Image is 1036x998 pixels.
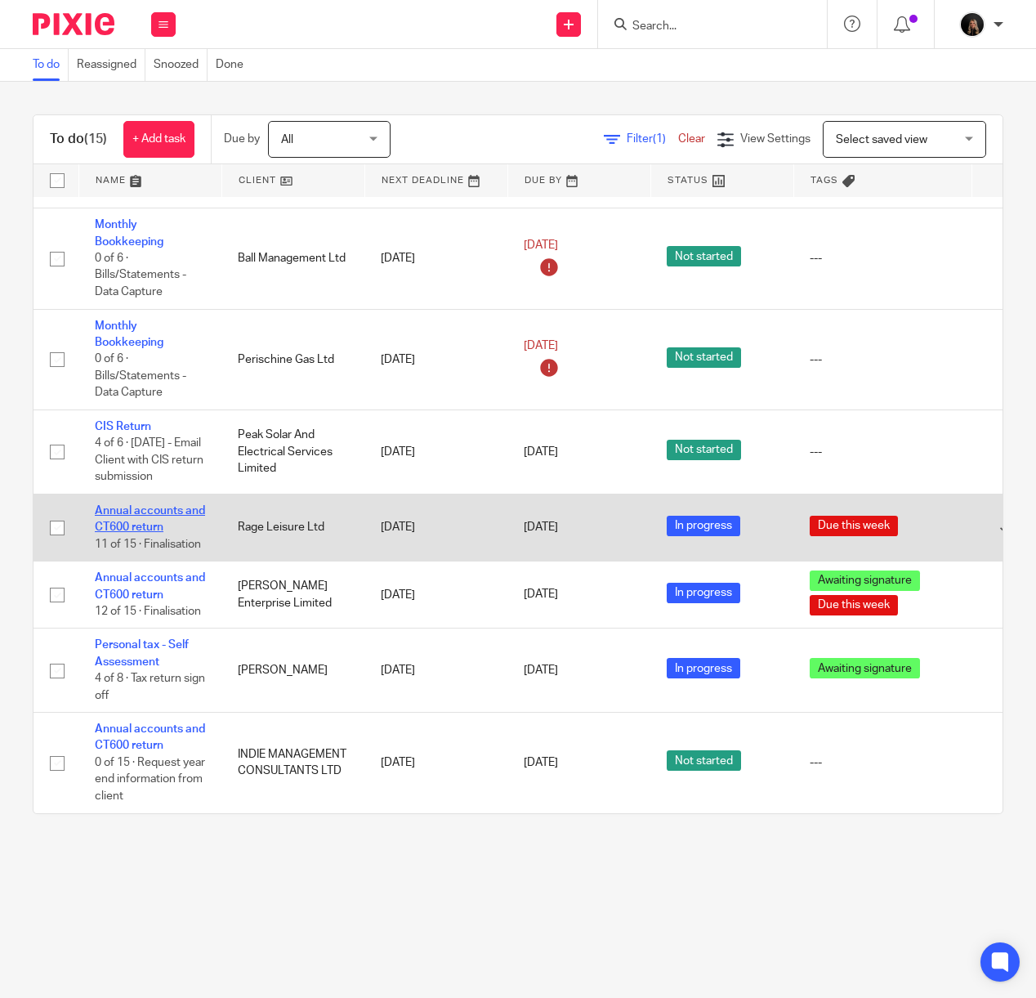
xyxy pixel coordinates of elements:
[221,409,364,494] td: Peak Solar And Electrical Services Limited
[524,665,558,676] span: [DATE]
[524,522,558,534] span: [DATE]
[667,347,741,368] span: Not started
[33,13,114,35] img: Pixie
[95,639,189,667] a: Personal tax - Self Assessment
[224,131,260,147] p: Due by
[95,505,205,533] a: Annual accounts and CT600 return
[95,421,151,432] a: CIS Return
[95,539,201,550] span: 11 of 15 · Finalisation
[364,309,507,409] td: [DATE]
[95,320,163,348] a: Monthly Bookkeeping
[364,208,507,309] td: [DATE]
[631,20,778,34] input: Search
[95,723,205,751] a: Annual accounts and CT600 return
[524,589,558,601] span: [DATE]
[221,309,364,409] td: Perischine Gas Ltd
[364,713,507,813] td: [DATE]
[810,176,838,185] span: Tags
[95,219,163,247] a: Monthly Bookkeeping
[627,133,678,145] span: Filter
[95,438,203,483] span: 4 of 6 · [DATE] - Email Client with CIS return submission
[524,757,558,768] span: [DATE]
[221,629,364,713] td: [PERSON_NAME]
[33,49,69,81] a: To do
[810,754,955,771] div: ---
[810,250,955,266] div: ---
[95,353,186,398] span: 0 of 6 · Bills/Statements - Data Capture
[667,750,741,771] span: Not started
[221,713,364,813] td: INDIE MANAGEMENT CONSULTANTS LTD
[364,494,507,561] td: [DATE]
[667,583,740,603] span: In progress
[364,562,507,629] td: [DATE]
[836,134,927,145] span: Select saved view
[364,409,507,494] td: [DATE]
[653,133,666,145] span: (1)
[95,606,201,617] span: 12 of 15 · Finalisation
[810,595,898,615] span: Due this week
[216,49,252,81] a: Done
[810,444,955,460] div: ---
[123,121,194,158] a: + Add task
[154,49,208,81] a: Snoozed
[95,673,205,701] span: 4 of 8 · Tax return sign off
[524,341,558,352] span: [DATE]
[50,131,107,148] h1: To do
[84,132,107,145] span: (15)
[364,629,507,713] td: [DATE]
[95,572,205,600] a: Annual accounts and CT600 return
[810,516,898,536] span: Due this week
[95,253,186,298] span: 0 of 6 · Bills/Statements - Data Capture
[740,133,810,145] span: View Settings
[810,571,920,591] span: Awaiting signature
[221,208,364,309] td: Ball Management Ltd
[810,658,920,678] span: Awaiting signature
[221,562,364,629] td: [PERSON_NAME] Enterprise Limited
[77,49,145,81] a: Reassigned
[667,658,740,678] span: In progress
[678,133,705,145] a: Clear
[1000,519,1025,535] a: Mark as done
[959,11,985,38] img: 455A9867.jpg
[667,516,740,536] span: In progress
[221,494,364,561] td: Rage Leisure Ltd
[524,446,558,458] span: [DATE]
[95,757,205,802] span: 0 of 15 · Request year end information from client
[524,239,558,251] span: [DATE]
[281,134,293,145] span: All
[667,440,741,460] span: Not started
[810,351,955,368] div: ---
[667,246,741,266] span: Not started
